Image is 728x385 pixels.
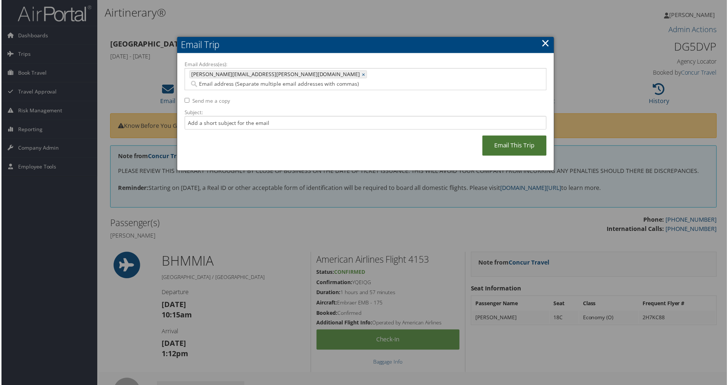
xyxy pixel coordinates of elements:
input: Email address (Separate multiple email addresses with commas) [189,81,473,88]
h2: Email Trip [176,37,555,53]
input: Add a short subject for the email [184,116,547,130]
a: × [542,36,550,51]
span: [PERSON_NAME][EMAIL_ADDRESS][PERSON_NAME][DOMAIN_NAME] [189,71,360,78]
a: Email This Trip [483,136,547,156]
label: Email Address(es): [184,61,547,68]
label: Subject: [184,109,547,116]
label: Send me a copy [192,98,229,105]
a: × [362,71,367,78]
